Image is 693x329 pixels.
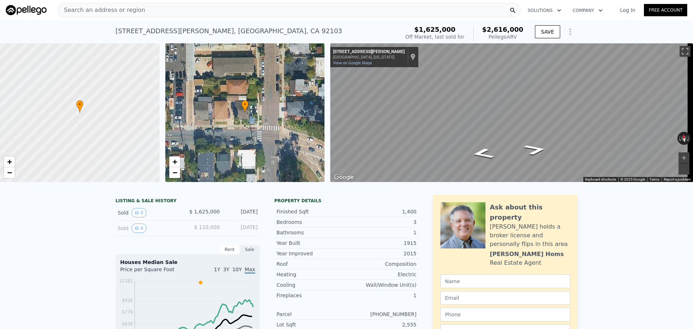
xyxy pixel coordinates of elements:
span: • [76,101,83,108]
div: Bedrooms [276,218,346,226]
div: Off Market, last sold for [405,33,465,40]
button: Zoom out [679,164,689,174]
tspan: $778 [122,309,133,315]
div: Electric [346,271,417,278]
div: Roof [276,260,346,268]
button: Company [567,4,609,17]
span: 3Y [223,267,229,272]
div: Sold [118,208,182,217]
a: Terms (opens in new tab) [649,177,659,181]
div: [STREET_ADDRESS][PERSON_NAME] , [GEOGRAPHIC_DATA] , CA 92103 [115,26,342,36]
div: [PERSON_NAME] Homs [490,250,564,259]
div: Houses Median Sale [120,259,255,266]
span: − [7,168,12,177]
button: Rotate counterclockwise [677,132,681,145]
span: © 2025 Google [620,177,645,181]
div: • [241,100,249,113]
button: SAVE [535,25,560,38]
div: Composition [346,260,417,268]
a: Free Account [644,4,687,16]
div: [GEOGRAPHIC_DATA], [US_STATE] [333,55,405,60]
div: Street View [330,43,693,182]
button: Show Options [563,25,577,39]
span: Search an address or region [58,6,145,14]
div: Property details [274,198,419,204]
div: 1 [346,292,417,299]
button: View historical data [131,208,147,217]
button: Zoom in [679,152,689,163]
div: Heating [276,271,346,278]
div: Ask about this property [490,202,570,222]
div: Sold [118,224,182,233]
tspan: $628 [122,321,133,326]
div: Wall/Window Unit(s) [346,281,417,289]
span: $1,625,000 [414,26,456,33]
a: Report a problem [664,177,691,181]
span: 10Y [232,267,242,272]
img: Pellego [6,5,47,15]
div: 2,555 [346,321,417,328]
a: Zoom out [169,167,180,178]
span: $2,616,000 [482,26,523,33]
input: Name [440,274,570,288]
div: [PERSON_NAME] holds a broker license and personally flips in this area [490,222,570,248]
div: LISTING & SALE HISTORY [115,198,260,205]
a: Zoom out [4,167,15,178]
div: Year Improved [276,250,346,257]
input: Phone [440,308,570,321]
a: View on Google Maps [333,61,372,65]
div: Pellego ARV [482,33,523,40]
span: Max [245,267,255,274]
div: 3 [346,218,417,226]
span: + [172,157,177,166]
path: Go West, Robinson Ave [462,146,504,162]
span: + [7,157,12,166]
button: Rotate clockwise [687,132,691,145]
a: Show location on map [410,53,415,61]
span: 1Y [214,267,220,272]
div: Parcel [276,311,346,318]
span: $ 1,625,000 [189,209,220,215]
div: Lot Sqft [276,321,346,328]
div: Finished Sqft [276,208,346,215]
div: Sale [240,245,260,254]
span: • [241,101,249,108]
img: Google [332,173,356,182]
div: 1915 [346,239,417,247]
button: Reset the view [680,131,688,145]
div: Map [330,43,693,182]
div: 1 [346,229,417,236]
div: Real Estate Agent [490,259,541,267]
div: [DATE] [226,208,258,217]
div: [DATE] [226,224,258,233]
tspan: $1181 [119,278,133,283]
a: Zoom in [4,156,15,167]
button: Keyboard shortcuts [585,177,616,182]
div: [PHONE_NUMBER] [346,311,417,318]
div: 1,400 [346,208,417,215]
div: Cooling [276,281,346,289]
span: $ 110,000 [194,224,220,230]
div: • [76,100,83,113]
path: Go East, Robinson Ave [514,142,556,157]
div: 2015 [346,250,417,257]
div: Fireplaces [276,292,346,299]
div: Bathrooms [276,229,346,236]
button: Solutions [522,4,567,17]
tspan: $928 [122,298,133,303]
a: Open this area in Google Maps (opens a new window) [332,173,356,182]
button: View historical data [131,224,147,233]
input: Email [440,291,570,305]
div: [STREET_ADDRESS][PERSON_NAME] [333,49,405,55]
span: − [172,168,177,177]
div: Rent [219,245,240,254]
div: Year Built [276,239,346,247]
a: Zoom in [169,156,180,167]
div: Price per Square Foot [120,266,188,277]
a: Log In [611,7,644,14]
button: Toggle fullscreen view [680,46,690,57]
